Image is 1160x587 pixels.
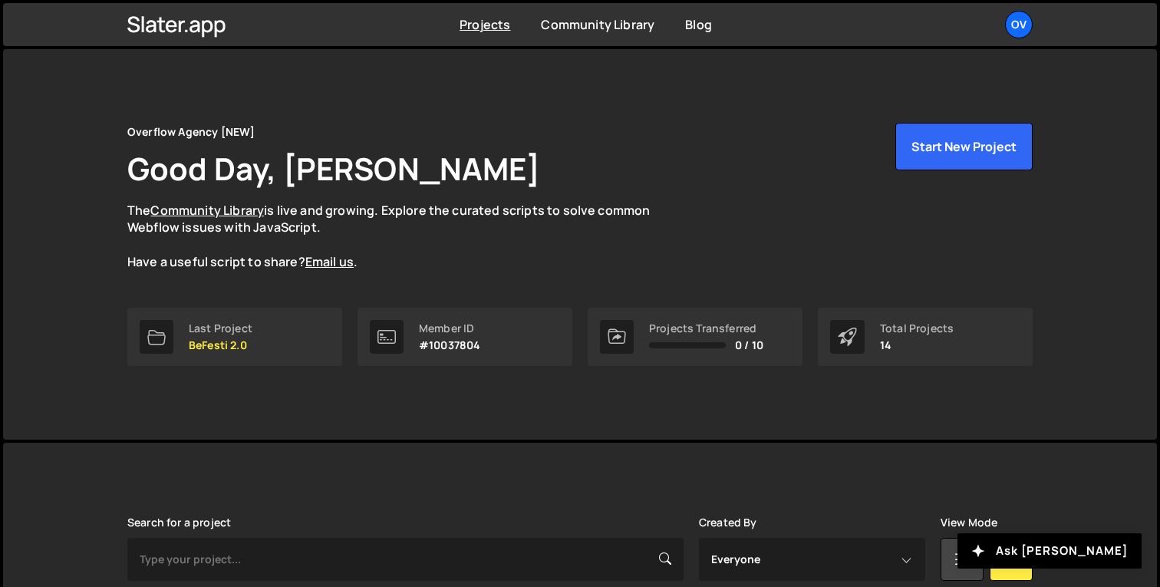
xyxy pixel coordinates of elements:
button: Start New Project [895,123,1033,170]
div: Total Projects [880,322,954,335]
label: View Mode [941,516,997,529]
div: Member ID [419,322,480,335]
span: 0 / 10 [735,339,763,351]
a: Community Library [150,202,264,219]
a: Projects [460,16,510,33]
div: Overflow Agency [NEW] [127,123,255,141]
a: Community Library [541,16,654,33]
h1: Good Day, [PERSON_NAME] [127,147,540,190]
p: BeFesti 2.0 [189,339,252,351]
label: Created By [699,516,757,529]
button: Ask [PERSON_NAME] [957,533,1142,569]
a: Blog [685,16,712,33]
p: 14 [880,339,954,351]
div: Projects Transferred [649,322,763,335]
p: The is live and growing. Explore the curated scripts to solve common Webflow issues with JavaScri... [127,202,680,271]
input: Type your project... [127,538,684,581]
p: #10037804 [419,339,480,351]
div: Last Project [189,322,252,335]
a: Last Project BeFesti 2.0 [127,308,342,366]
label: Search for a project [127,516,231,529]
a: Email us [305,253,354,270]
a: Ov [1005,11,1033,38]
